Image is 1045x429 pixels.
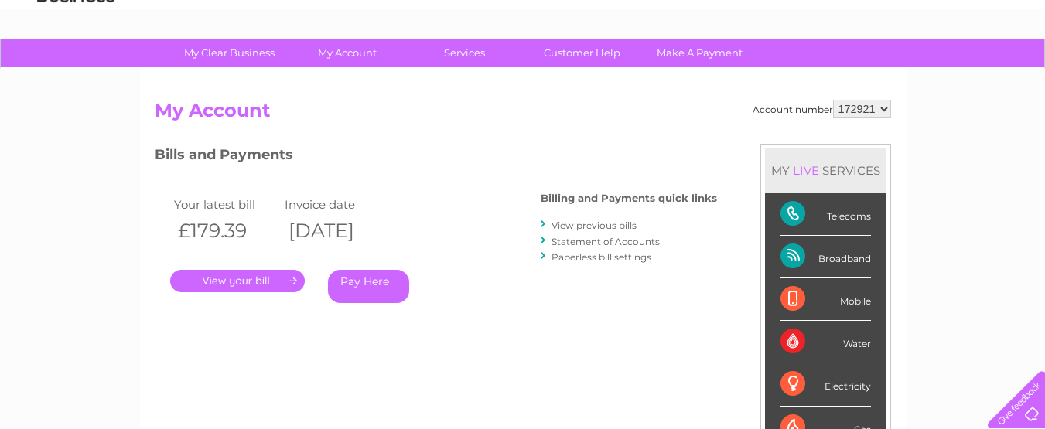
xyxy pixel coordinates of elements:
th: £179.39 [170,215,282,247]
a: Contact [942,66,980,77]
a: Telecoms [855,66,901,77]
a: Blog [910,66,933,77]
h2: My Account [155,100,891,129]
div: LIVE [790,163,822,178]
a: Services [401,39,528,67]
a: View previous bills [552,220,637,231]
a: Energy [811,66,845,77]
a: Customer Help [518,39,646,67]
div: Broadband [780,236,871,278]
div: MY SERVICES [765,148,886,192]
div: Mobile [780,278,871,321]
a: My Clear Business [166,39,293,67]
a: Paperless bill settings [552,251,651,263]
div: Telecoms [780,193,871,236]
a: Log out [994,66,1030,77]
div: Account number [753,100,891,118]
a: Water [773,66,802,77]
div: Water [780,321,871,363]
a: 0333 014 3131 [753,8,860,27]
img: logo.png [36,40,115,87]
div: Electricity [780,363,871,406]
a: My Account [283,39,411,67]
th: [DATE] [281,215,392,247]
a: Make A Payment [636,39,763,67]
td: Your latest bill [170,194,282,215]
div: Clear Business is a trading name of Verastar Limited (registered in [GEOGRAPHIC_DATA] No. 3667643... [158,9,889,75]
a: Statement of Accounts [552,236,660,247]
h3: Bills and Payments [155,144,717,171]
td: Invoice date [281,194,392,215]
a: . [170,270,305,292]
a: Pay Here [328,270,409,303]
h4: Billing and Payments quick links [541,192,717,204]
